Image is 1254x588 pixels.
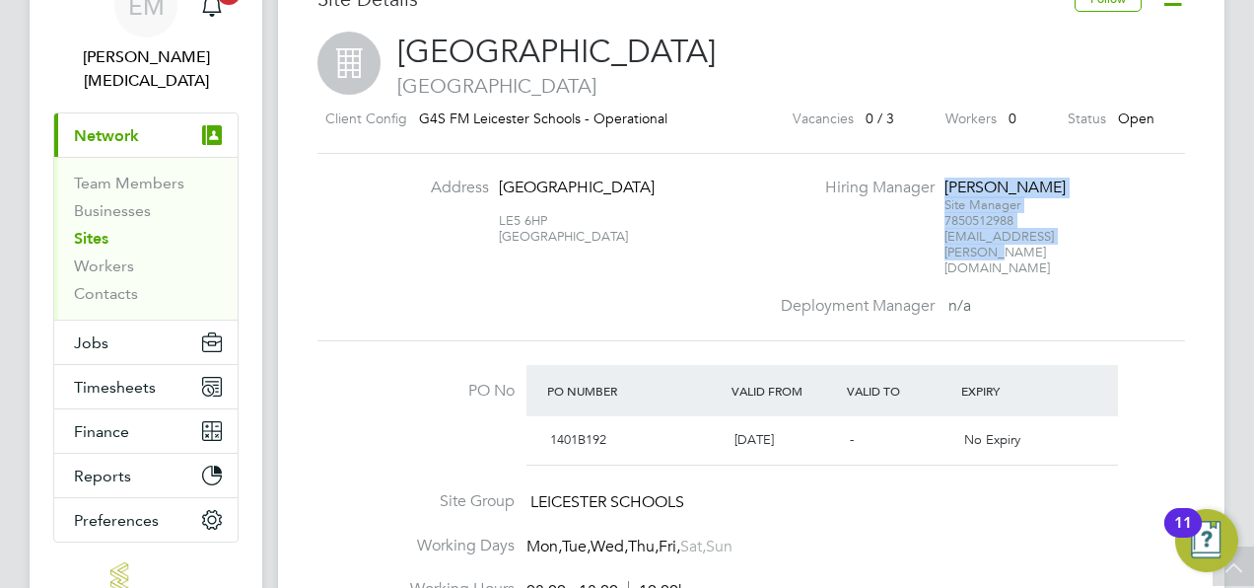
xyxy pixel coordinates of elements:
[944,178,1068,198] div: [PERSON_NAME]
[74,284,138,303] a: Contacts
[1175,509,1238,572] button: Open Resource Center, 11 new notifications
[591,537,628,556] span: Wed,
[74,511,159,530] span: Preferences
[1068,107,1106,131] label: Status
[956,373,1072,408] div: Expiry
[54,157,238,320] div: Network
[419,110,667,127] span: G4S FM Leicester Schools - Operational
[54,113,238,157] button: Network
[74,467,131,485] span: Reports
[964,431,1020,448] span: No Expiry
[850,431,854,448] span: -
[397,33,716,71] span: [GEOGRAPHIC_DATA]
[74,257,134,275] a: Workers
[74,378,156,397] span: Timesheets
[866,110,894,127] span: 0 / 3
[325,107,407,131] label: Client Config
[499,178,622,198] div: [GEOGRAPHIC_DATA]
[530,492,684,512] span: LEICESTER SCHOOLS
[54,498,238,542] button: Preferences
[54,409,238,453] button: Finance
[945,107,997,131] label: Workers
[1118,110,1154,127] span: Open
[659,537,680,556] span: Fri,
[944,212,1013,229] span: 7850512988
[54,454,238,497] button: Reports
[317,491,515,512] label: Site Group
[74,422,129,441] span: Finance
[1009,110,1016,127] span: 0
[526,537,562,556] span: Mon,
[944,228,1054,276] span: [EMAIL_ADDRESS][PERSON_NAME][DOMAIN_NAME]
[74,333,108,352] span: Jobs
[74,174,184,192] a: Team Members
[74,201,151,220] a: Businesses
[727,373,842,408] div: Valid From
[793,107,854,131] label: Vacancies
[542,373,727,408] div: PO Number
[381,178,489,198] label: Address
[317,381,515,402] label: PO No
[562,537,591,556] span: Tue,
[53,45,239,93] span: Ella Muse
[680,537,706,556] span: Sat,
[769,178,935,198] label: Hiring Manager
[948,296,971,316] span: n/a
[74,229,108,248] a: Sites
[628,537,659,556] span: Thu,
[499,197,622,245] div: LE5 6HP [GEOGRAPHIC_DATA]
[74,126,139,145] span: Network
[769,296,935,317] label: Deployment Manager
[944,196,1020,213] span: Site Manager
[734,431,774,448] span: [DATE]
[54,321,238,364] button: Jobs
[54,365,238,408] button: Timesheets
[1174,523,1192,549] div: 11
[550,431,606,448] span: 1401B192
[317,536,515,556] label: Working Days
[317,73,1185,99] span: [GEOGRAPHIC_DATA]
[706,537,732,556] span: Sun
[842,373,957,408] div: Valid To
